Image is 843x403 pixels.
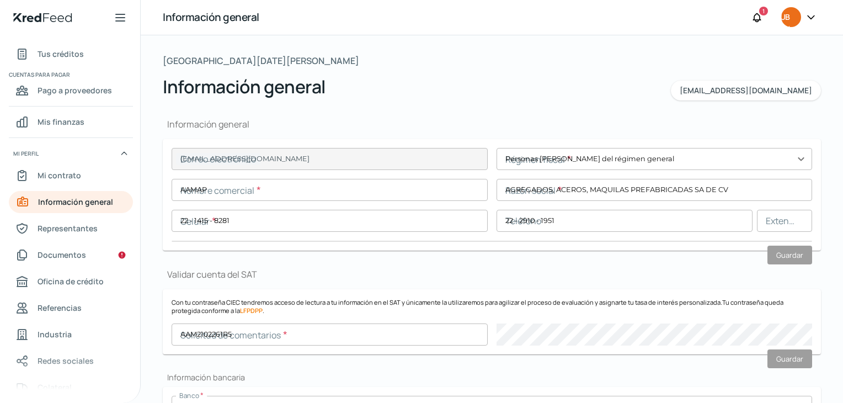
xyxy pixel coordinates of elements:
font: Información general [38,197,113,207]
a: Información general [9,191,133,213]
font: Guardar [776,354,803,364]
font: Redes sociales [38,356,94,366]
font: Información general [167,118,249,130]
font: Guardar [776,250,803,260]
a: Industria [9,324,133,346]
button: Guardar [767,246,812,264]
a: Redes sociales [9,350,133,372]
font: Mi contrato [38,170,81,181]
font: Pago a proveedores [38,85,112,96]
a: Pago a proveedores [9,79,133,102]
font: Referencias [38,303,82,313]
font: Mi perfil [13,150,39,157]
a: Tus créditos [9,43,133,65]
font: Colateral [38,382,72,393]
font: . [263,306,264,315]
font: Documentos [38,250,86,260]
font: 1 [762,7,765,15]
font: Información general [163,75,326,99]
a: Representantes [9,218,133,240]
font: [GEOGRAPHIC_DATA][DATE][PERSON_NAME] [163,55,359,67]
a: Colateral [9,377,133,399]
font: Información bancaria [167,372,245,383]
font: Con tu contraseña CIEC tendremos acceso de lectura a tu información en el SAT y únicamente la uti... [172,298,722,306]
font: Tus créditos [38,49,84,59]
font: Tu contraseña queda protegida conforme a la [172,298,783,315]
font: Mis finanzas [38,116,84,127]
button: Guardar [767,349,812,368]
a: Mis finanzas [9,111,133,133]
a: Oficina de crédito [9,271,133,293]
font: Validar cuenta del SAT [167,268,257,280]
a: Mi contrato [9,165,133,187]
font: Cuentas para pagar [9,71,70,78]
font: Información general [163,10,259,24]
font: Representantes [38,223,98,234]
font: Industria [38,329,72,340]
a: Documentos [9,244,133,266]
a: LFPDPP [240,306,263,315]
font: Banco [179,391,199,400]
font: [EMAIL_ADDRESS][DOMAIN_NAME] [680,85,812,96]
a: Referencias [9,297,133,319]
font: Oficina de crédito [38,276,104,287]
